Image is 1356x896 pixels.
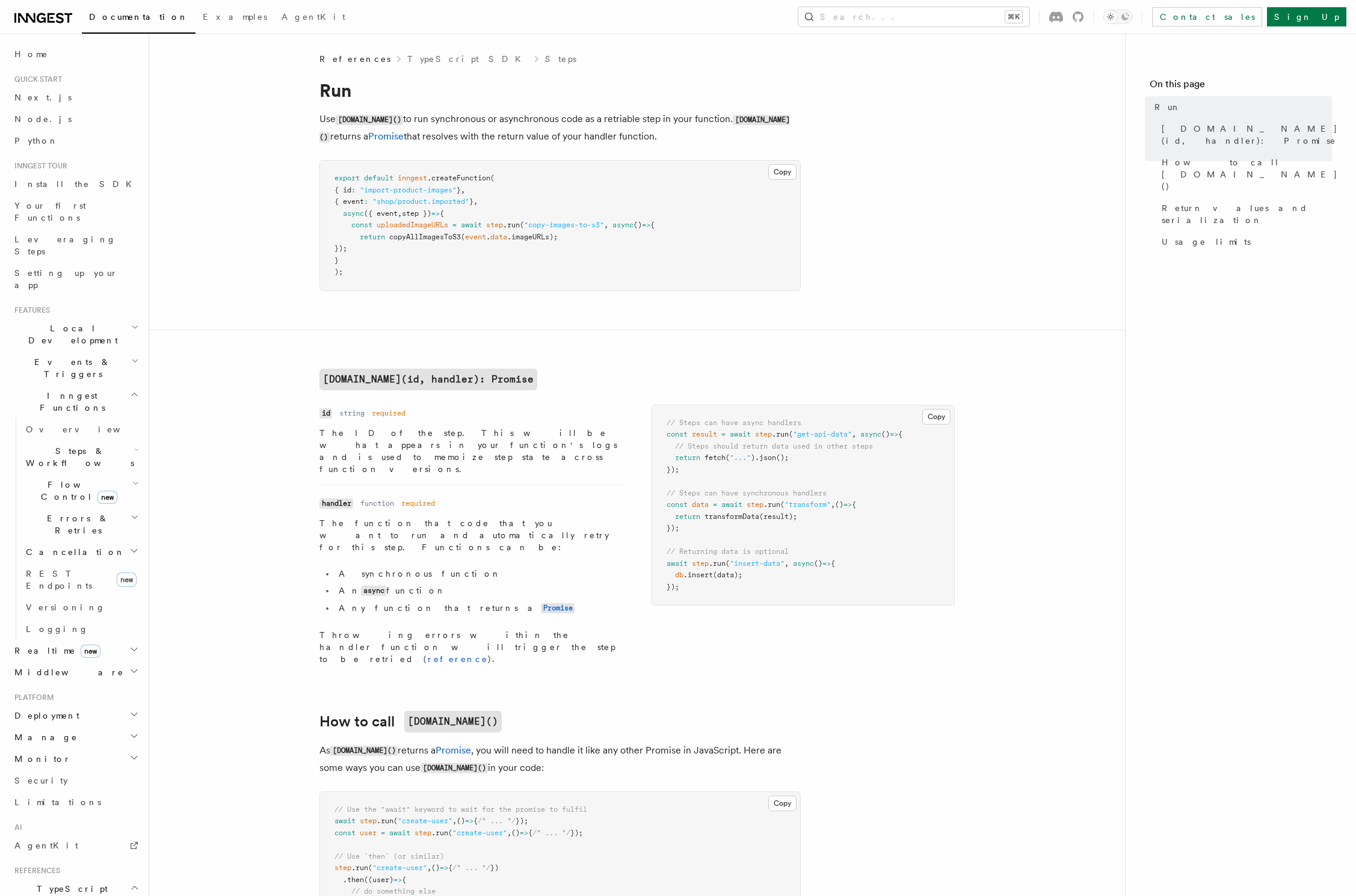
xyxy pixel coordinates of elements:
span: Deployment [10,710,79,722]
a: How to call [DOMAIN_NAME]() [1157,152,1332,197]
span: , [398,209,402,218]
a: reference [428,654,488,664]
span: "create-user" [452,829,507,837]
span: , [427,864,431,872]
span: await [667,559,688,568]
code: [DOMAIN_NAME]() [421,763,488,773]
span: Features [10,305,50,315]
span: // Use `then` (or similar) [334,852,444,861]
button: Inngest Functions [10,385,141,419]
span: .imageURLs); [507,233,558,241]
span: () [633,221,642,229]
span: .json [755,453,776,462]
span: return [675,512,700,521]
button: Flow Controlnew [21,474,141,508]
button: Local Development [10,318,141,351]
span: step }) [402,209,431,218]
span: => [642,221,650,229]
a: Versioning [21,597,141,618]
span: Node.js [14,114,72,124]
span: return [360,233,385,241]
span: .run [351,864,368,872]
a: Sign Up [1267,7,1346,26]
button: Middleware [10,661,141,683]
span: : [364,197,368,206]
span: () [835,500,843,509]
span: }); [667,465,679,474]
span: "create-user" [398,817,452,825]
dd: required [401,499,435,508]
span: Install the SDK [14,179,139,189]
code: [DOMAIN_NAME]() [404,711,502,732]
span: () [881,430,890,438]
span: .insert [683,571,713,579]
span: { [898,430,902,438]
span: => [520,829,528,837]
span: AI [10,823,22,832]
a: Python [10,130,141,152]
span: inngest [398,174,427,182]
span: ( [520,221,524,229]
span: await [721,500,742,509]
span: db [675,571,683,579]
span: Events & Triggers [10,356,131,380]
a: Setting up your app [10,262,141,296]
span: new [117,572,137,587]
span: Errors & Retries [21,512,131,536]
span: } [334,256,339,265]
span: // Returning data is optional [667,547,789,556]
span: Setting up your app [14,268,118,290]
span: => [843,500,852,509]
a: Security [10,770,141,791]
span: // Steps can have async handlers [667,419,801,427]
span: () [457,817,465,825]
span: ( [448,829,452,837]
span: event [465,233,486,241]
span: step [334,864,351,872]
span: }); [334,244,347,253]
button: Manage [10,726,141,748]
span: async [793,559,814,568]
span: "shop/product.imported" [372,197,469,206]
span: (); [776,453,789,462]
dd: required [372,408,405,418]
span: Inngest tour [10,161,67,171]
span: }); [667,524,679,532]
a: Your first Functions [10,195,141,229]
span: = [721,430,726,438]
li: An function [335,585,623,597]
span: ( [393,817,398,825]
span: Manage [10,731,78,743]
span: "copy-images-to-s3" [524,221,604,229]
p: The ID of the step. This will be what appears in your function's logs and is used to memoize step... [319,427,623,475]
span: "import-product-images" [360,186,457,194]
a: REST Endpointsnew [21,563,141,597]
span: Usage limits [1162,236,1251,248]
span: { [528,829,532,837]
button: Events & Triggers [10,351,141,385]
span: data [692,500,709,509]
span: , [452,817,457,825]
span: => [431,209,440,218]
span: new [97,491,117,504]
span: "create-user" [372,864,427,872]
span: , [507,829,511,837]
a: Return values and serialization [1157,197,1332,231]
a: Steps [545,53,576,65]
span: fetch [704,453,726,462]
span: "..." [730,453,751,462]
span: => [465,817,473,825]
h4: On this page [1150,77,1332,96]
span: ( [461,233,465,241]
a: Contact sales [1152,7,1262,26]
span: : [351,186,356,194]
button: Copy [768,164,797,180]
span: , [784,559,789,568]
span: , [461,186,465,194]
span: step [415,829,431,837]
span: }); [516,817,528,825]
span: Python [14,136,58,146]
a: [DOMAIN_NAME](id, handler): Promise [1157,118,1332,152]
span: , [604,221,608,229]
a: Home [10,43,141,65]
